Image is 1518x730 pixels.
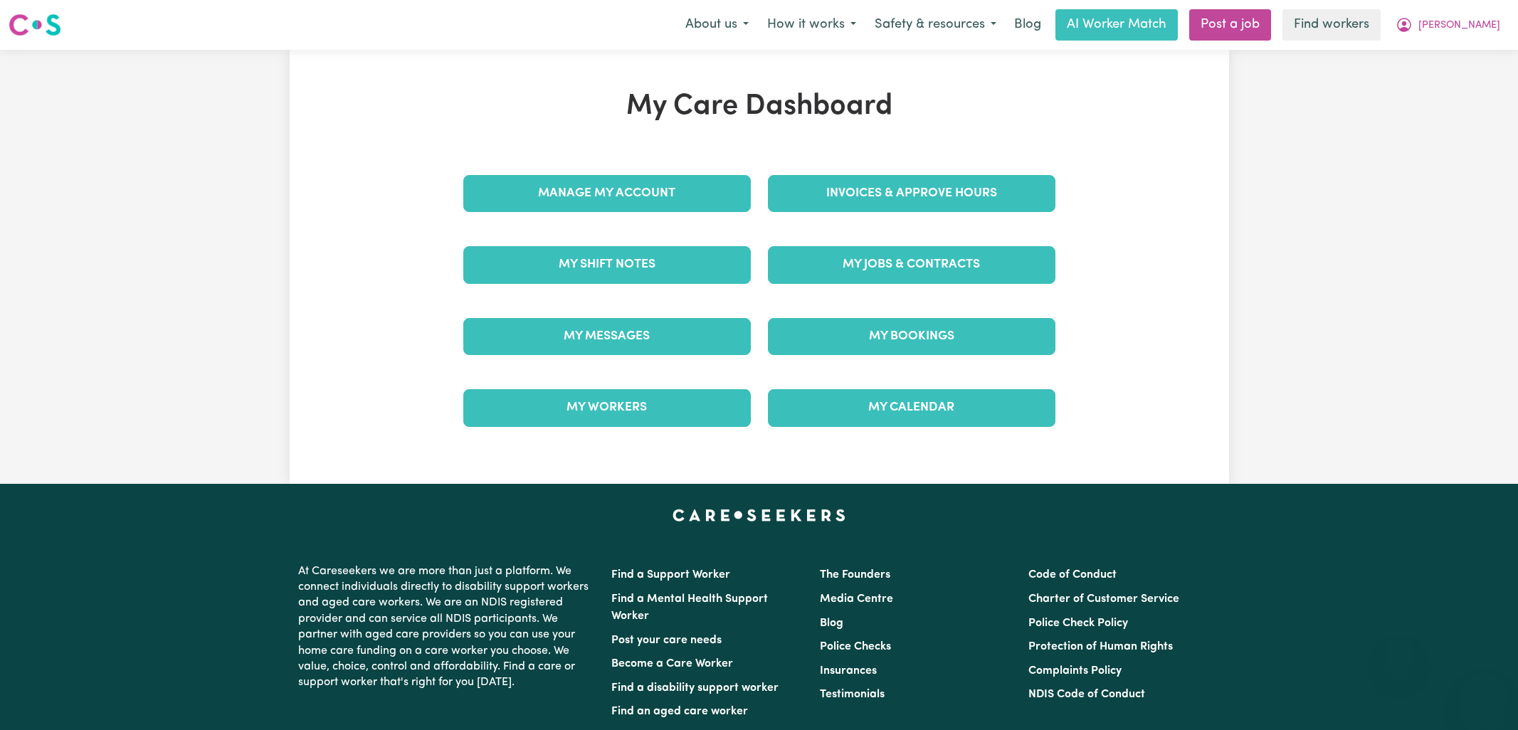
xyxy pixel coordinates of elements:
[1028,641,1173,652] a: Protection of Human Rights
[611,706,748,717] a: Find an aged care worker
[611,569,730,581] a: Find a Support Worker
[768,389,1055,426] a: My Calendar
[463,318,751,355] a: My Messages
[865,10,1006,40] button: Safety & resources
[820,618,843,629] a: Blog
[820,593,893,605] a: Media Centre
[820,641,891,652] a: Police Checks
[611,593,768,622] a: Find a Mental Health Support Worker
[298,558,594,697] p: At Careseekers we are more than just a platform. We connect individuals directly to disability su...
[1055,9,1178,41] a: AI Worker Match
[1006,9,1050,41] a: Blog
[1189,9,1271,41] a: Post a job
[1028,569,1117,581] a: Code of Conduct
[820,569,890,581] a: The Founders
[1418,18,1500,33] span: [PERSON_NAME]
[1028,665,1122,677] a: Complaints Policy
[758,10,865,40] button: How it works
[768,175,1055,212] a: Invoices & Approve Hours
[611,635,722,646] a: Post your care needs
[1282,9,1381,41] a: Find workers
[1028,593,1179,605] a: Charter of Customer Service
[1385,639,1413,667] iframe: Close message
[820,689,885,700] a: Testimonials
[1028,689,1145,700] a: NDIS Code of Conduct
[1028,618,1128,629] a: Police Check Policy
[463,246,751,283] a: My Shift Notes
[9,9,61,41] a: Careseekers logo
[463,175,751,212] a: Manage My Account
[611,682,779,694] a: Find a disability support worker
[676,10,758,40] button: About us
[455,90,1064,124] h1: My Care Dashboard
[768,318,1055,355] a: My Bookings
[673,509,845,521] a: Careseekers home page
[768,246,1055,283] a: My Jobs & Contracts
[463,389,751,426] a: My Workers
[820,665,877,677] a: Insurances
[611,658,733,670] a: Become a Care Worker
[1386,10,1509,40] button: My Account
[9,12,61,38] img: Careseekers logo
[1461,673,1507,719] iframe: Button to launch messaging window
